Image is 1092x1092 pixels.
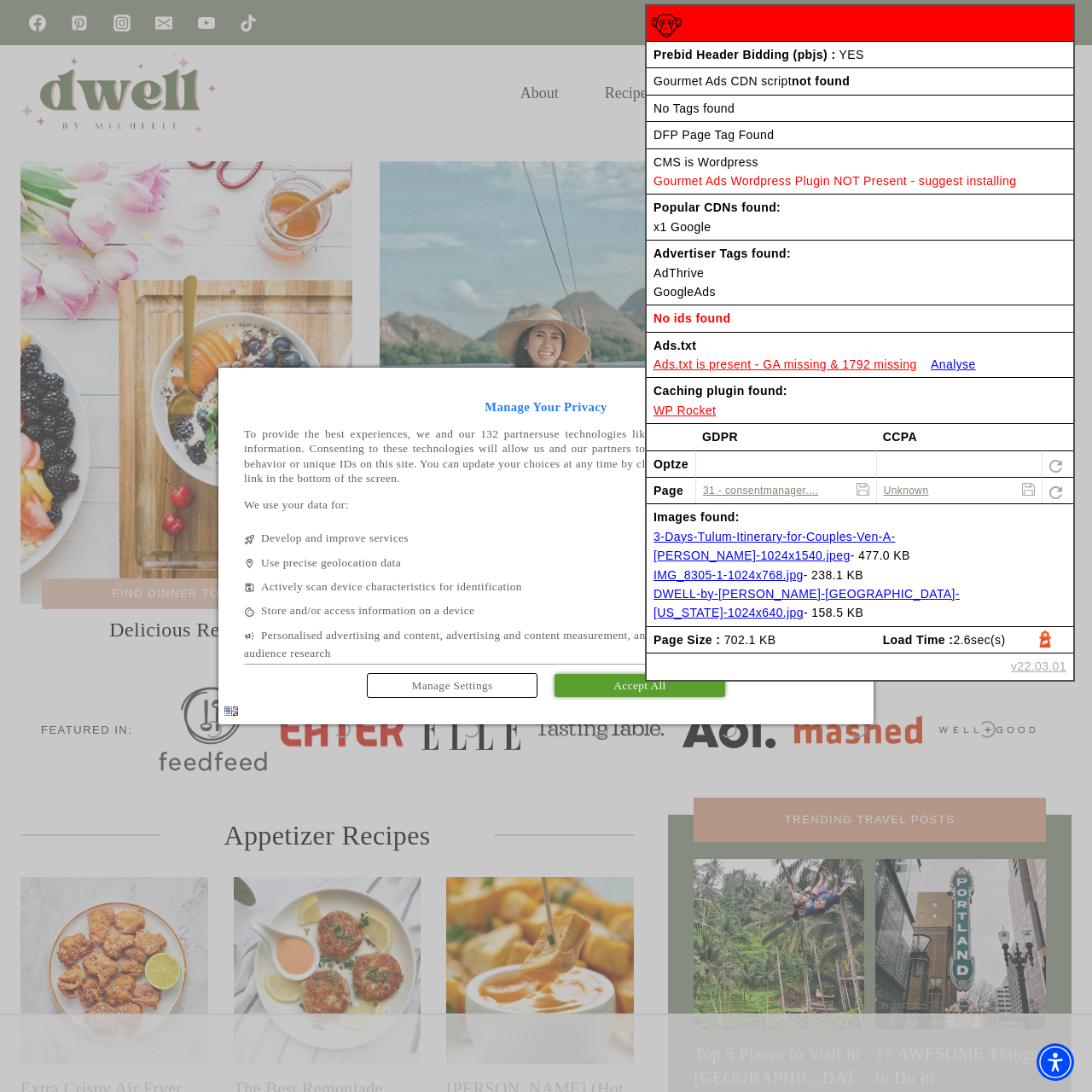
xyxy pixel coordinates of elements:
[653,484,683,497] strong: Page
[653,404,716,417] a: WP Rocket
[883,633,954,647] strong: Load Time :
[883,430,917,444] strong: CCPA
[876,477,1042,503] td: Page CCPA Unknown { "version":1 ,"uspString":"1---" }
[653,530,960,620] gads_data: - 477.0 KB - 238.1 KB - 158.5 KB
[647,6,1073,41] tr: Red - No tags found Red - false caching found Red - Ads.txt present but GA missing 1792 missing
[653,587,960,619] a: DWELL-by-[PERSON_NAME]-[GEOGRAPHIC_DATA]-[US_STATE]-1024x640.jpg
[792,74,850,88] b: not found
[653,568,804,582] a: IMG_8305-1-1024x768.jpg
[647,95,1073,121] td: No Tags found
[695,477,876,503] td: Page 31 - consentmanager.net {"tcString":"CQXRZAAQXRZAAAfKtBENB7FgAAAAAEPgAAigAAATpgXAALAAcABUAC4...
[653,220,711,234] gads_data: x1 Google
[653,48,835,61] strong: Prebid Header Bidding (pbjs) :
[884,485,929,497] a: Unknown
[653,311,730,325] strong: No ids found
[653,510,740,524] strong: Images found:
[653,384,787,398] strong: Caching plugin found:
[653,174,1016,188] span: Gourmet Ads Wordpress Plugin NOT Present - suggest installing
[931,357,976,371] a: Analyse
[647,148,1073,195] td: CMS is Wordpress
[1011,657,1066,676] a: v22.03.01
[653,633,720,647] strong: Page Size :
[653,266,716,299] gads_data: AdThrive GoogleAds
[653,457,688,471] strong: Optze
[953,633,971,647] gads_data: 2.6
[653,339,696,352] strong: Ads.txt
[647,626,1073,653] tr: Click to open Google Lighthouse page analysis
[876,626,1073,653] td: sec(s)
[647,121,1073,148] td: DFP Page Tag Found
[653,530,896,562] a: 3-Days-Tulum-Itinerary-for-Couples-Ven-A-[PERSON_NAME]-1024x1540.jpeg
[703,485,818,497] a: 31 - consentmanager....
[724,633,776,647] gads_data: 702.1 KB
[1037,1043,1074,1081] div: Accessibility Menu
[653,200,781,214] strong: Popular CDNs found:
[647,67,1073,94] td: Gourmet Ads CDN script
[653,357,917,371] a: Ads.txt is present - GA missing & 1792 missing
[839,48,864,61] gads_data: YES
[651,10,682,41] img: wCtt+hfi+TtpgAAAABJRU5ErkJggg==
[702,430,738,444] strong: GDPR
[653,247,791,260] strong: Advertiser Tags found:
